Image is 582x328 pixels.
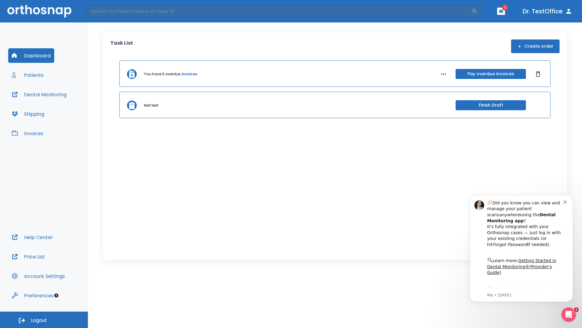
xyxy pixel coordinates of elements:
[8,269,69,283] button: Account Settings
[26,107,103,112] p: Message from Ma, sent 2w ago
[461,186,582,312] iframe: Intercom notifications message
[103,13,108,18] button: Dismiss notification
[456,100,526,110] button: Finish Draft
[574,307,579,312] span: 1
[8,288,57,303] button: Preferences
[7,5,72,17] img: Orthosnap
[8,126,47,141] button: Invoices
[54,293,59,298] div: Tooltip anchor
[31,317,47,324] span: Logout
[8,48,54,63] button: Dashboard
[26,99,103,130] div: Download the app: | ​ Let us know if you need help getting started!
[87,5,472,17] input: Search by Patient Name or Case #
[8,107,48,121] button: Shipping
[502,5,508,11] span: 1
[8,87,70,102] button: Dental Monitoring
[8,249,48,264] button: Price List
[8,68,47,82] button: Patients
[533,69,543,79] button: Dismiss
[561,307,576,322] iframe: Intercom live chat
[8,230,57,244] button: Help Center
[511,39,560,53] button: Create order
[456,69,526,79] button: Pay overdue invoices
[182,71,197,77] a: invoices
[144,103,158,108] p: test test
[110,39,133,53] p: Task List
[144,71,180,77] p: You have 3 overdue
[520,6,575,17] button: Dr. TestOffice
[26,101,80,111] a: App Store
